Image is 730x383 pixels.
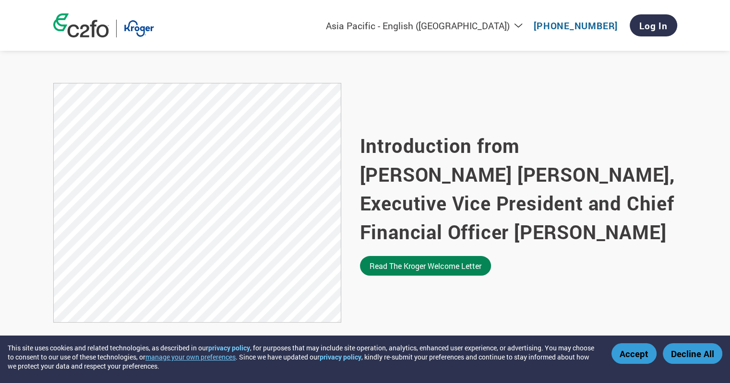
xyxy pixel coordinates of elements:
[663,343,722,364] button: Decline All
[124,20,154,37] img: Kroger
[534,20,618,32] a: [PHONE_NUMBER]
[360,131,677,246] h2: Introduction from [PERSON_NAME] [PERSON_NAME], Executive Vice President and Chief Financial Offic...
[8,343,598,371] div: This site uses cookies and related technologies, as described in our , for purposes that may incl...
[208,343,250,352] a: privacy policy
[320,352,361,361] a: privacy policy
[630,14,677,36] a: Log In
[53,13,109,37] img: c2fo logo
[360,256,491,276] a: Read the Kroger welcome letter
[611,343,657,364] button: Accept
[145,352,236,361] button: manage your own preferences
